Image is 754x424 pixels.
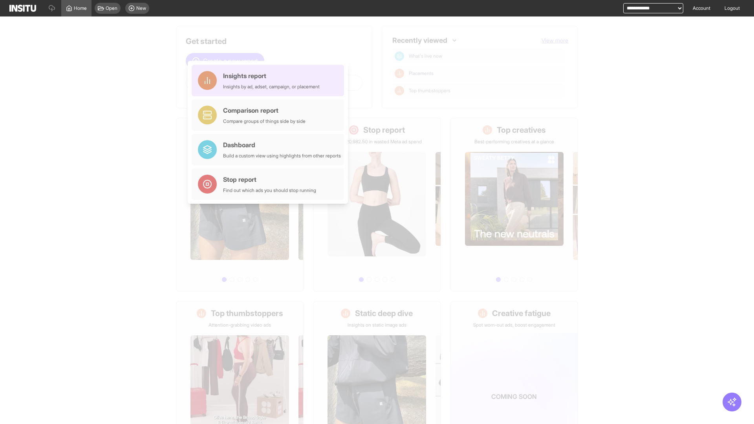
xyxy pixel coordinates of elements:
div: Insights report [223,71,320,80]
div: Build a custom view using highlights from other reports [223,153,341,159]
div: Dashboard [223,140,341,150]
span: New [136,5,146,11]
div: Compare groups of things side by side [223,118,306,124]
div: Insights by ad, adset, campaign, or placement [223,84,320,90]
div: Stop report [223,175,316,184]
div: Comparison report [223,106,306,115]
img: Logo [9,5,36,12]
span: Home [74,5,87,11]
div: Find out which ads you should stop running [223,187,316,194]
span: Open [106,5,117,11]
